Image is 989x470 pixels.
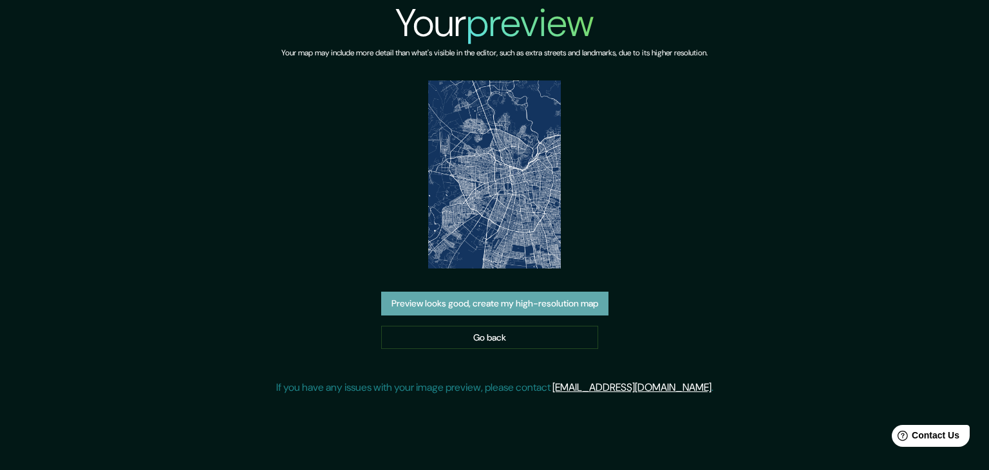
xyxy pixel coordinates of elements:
[381,292,608,315] button: Preview looks good, create my high-resolution map
[428,80,561,268] img: created-map-preview
[276,380,713,395] p: If you have any issues with your image preview, please contact .
[281,46,708,60] h6: Your map may include more detail than what's visible in the editor, such as extra streets and lan...
[552,381,711,394] a: [EMAIL_ADDRESS][DOMAIN_NAME]
[381,326,598,350] a: Go back
[874,420,975,456] iframe: Help widget launcher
